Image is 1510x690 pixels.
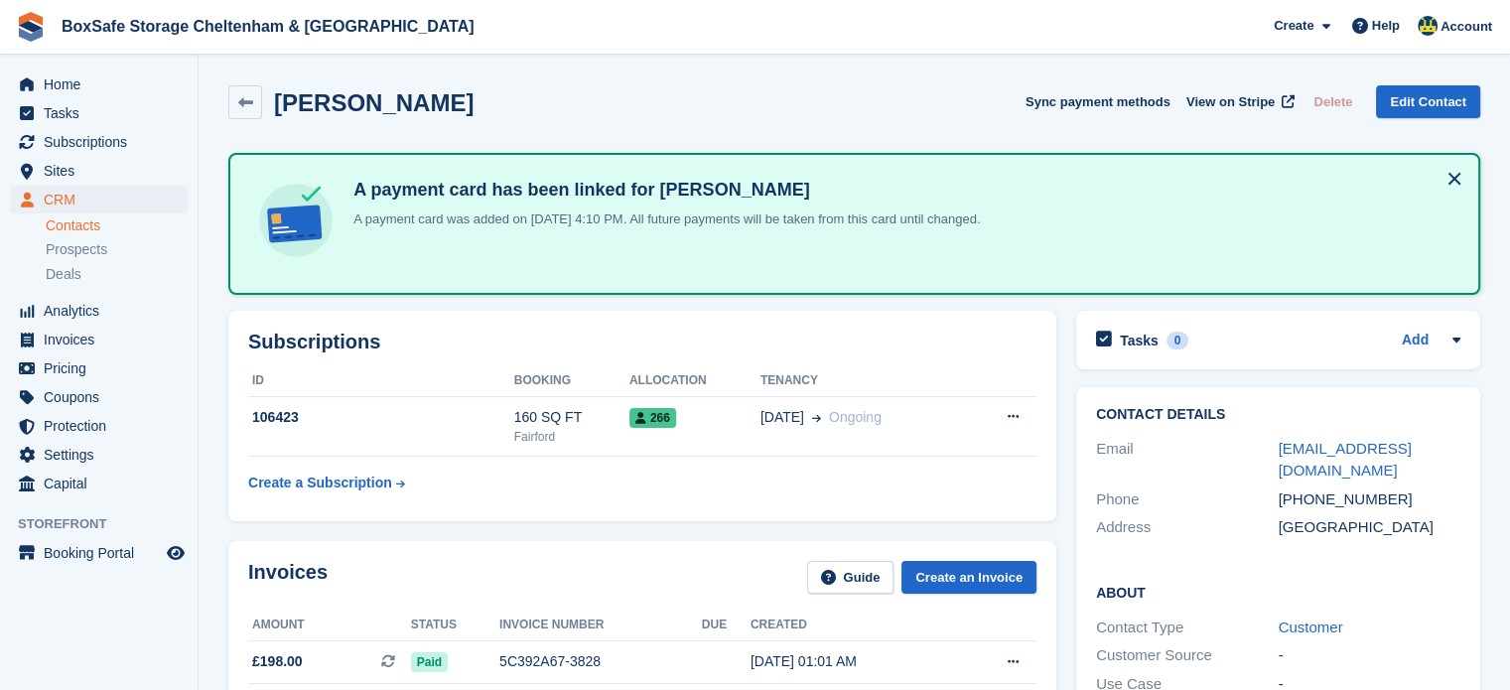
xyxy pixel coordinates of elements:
img: Kim Virabi [1418,16,1438,36]
div: Phone [1096,488,1279,511]
h2: About [1096,582,1460,602]
a: Contacts [46,216,188,235]
span: Pricing [44,354,163,382]
a: menu [10,70,188,98]
th: Amount [248,610,411,641]
a: Edit Contact [1376,85,1480,118]
span: Tasks [44,99,163,127]
button: Sync payment methods [1026,85,1170,118]
span: Sites [44,157,163,185]
span: Storefront [18,514,198,534]
span: View on Stripe [1186,92,1275,112]
span: Settings [44,441,163,469]
span: Invoices [44,326,163,353]
a: Deals [46,264,188,285]
h2: Contact Details [1096,407,1460,423]
a: menu [10,470,188,497]
span: Prospects [46,240,107,259]
h2: Invoices [248,561,328,594]
a: [EMAIL_ADDRESS][DOMAIN_NAME] [1279,440,1412,480]
div: 0 [1167,332,1189,349]
div: [GEOGRAPHIC_DATA] [1279,516,1461,539]
a: View on Stripe [1178,85,1299,118]
div: Create a Subscription [248,473,392,493]
a: menu [10,441,188,469]
a: menu [10,412,188,440]
a: Preview store [164,541,188,565]
th: Tenancy [760,365,966,397]
div: [DATE] 01:01 AM [751,651,956,672]
span: Help [1372,16,1400,36]
a: menu [10,354,188,382]
span: [DATE] [760,407,804,428]
span: Capital [44,470,163,497]
a: BoxSafe Storage Cheltenham & [GEOGRAPHIC_DATA] [54,10,481,43]
th: Status [411,610,499,641]
h2: Tasks [1120,332,1159,349]
span: Account [1441,17,1492,37]
a: menu [10,297,188,325]
span: Coupons [44,383,163,411]
span: Deals [46,265,81,284]
a: menu [10,383,188,411]
span: Analytics [44,297,163,325]
a: Guide [807,561,894,594]
th: Created [751,610,956,641]
th: Booking [514,365,629,397]
th: ID [248,365,514,397]
span: Home [44,70,163,98]
a: menu [10,539,188,567]
span: Subscriptions [44,128,163,156]
div: Contact Type [1096,617,1279,639]
h2: [PERSON_NAME] [274,89,474,116]
p: A payment card was added on [DATE] 4:10 PM. All future payments will be taken from this card unti... [345,209,980,229]
th: Allocation [629,365,760,397]
span: Paid [411,652,448,672]
a: menu [10,99,188,127]
a: menu [10,186,188,213]
div: Email [1096,438,1279,483]
a: Customer [1279,619,1343,635]
a: menu [10,157,188,185]
img: stora-icon-8386f47178a22dfd0bd8f6a31ec36ba5ce8667c1dd55bd0f319d3a0aa187defe.svg [16,12,46,42]
div: 5C392A67-3828 [499,651,702,672]
span: Booking Portal [44,539,163,567]
button: Delete [1305,85,1360,118]
div: Fairford [514,428,629,446]
div: Customer Source [1096,644,1279,667]
span: 266 [629,408,676,428]
img: card-linked-ebf98d0992dc2aeb22e95c0e3c79077019eb2392cfd83c6a337811c24bc77127.svg [254,179,338,262]
span: £198.00 [252,651,303,672]
a: Create an Invoice [901,561,1036,594]
a: Prospects [46,239,188,260]
a: menu [10,128,188,156]
span: Ongoing [829,409,882,425]
span: Protection [44,412,163,440]
h2: Subscriptions [248,331,1036,353]
div: [PHONE_NUMBER] [1279,488,1461,511]
span: CRM [44,186,163,213]
div: - [1279,644,1461,667]
div: 160 SQ FT [514,407,629,428]
a: menu [10,326,188,353]
th: Due [702,610,751,641]
div: Address [1096,516,1279,539]
a: Create a Subscription [248,465,405,501]
span: Create [1274,16,1313,36]
div: 106423 [248,407,514,428]
th: Invoice number [499,610,702,641]
a: Add [1402,330,1429,352]
h4: A payment card has been linked for [PERSON_NAME] [345,179,980,202]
